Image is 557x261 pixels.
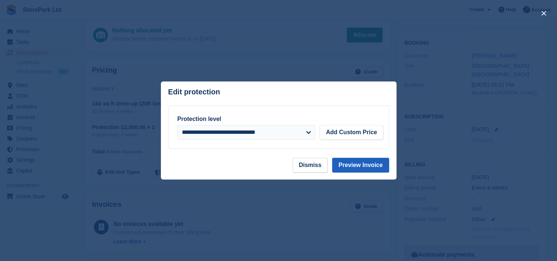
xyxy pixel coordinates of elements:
button: Dismiss [293,158,328,173]
label: Protection level [177,116,221,122]
button: Preview Invoice [332,158,389,173]
p: Edit protection [168,88,220,96]
button: Add Custom Price [320,125,383,140]
button: close [538,7,550,19]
